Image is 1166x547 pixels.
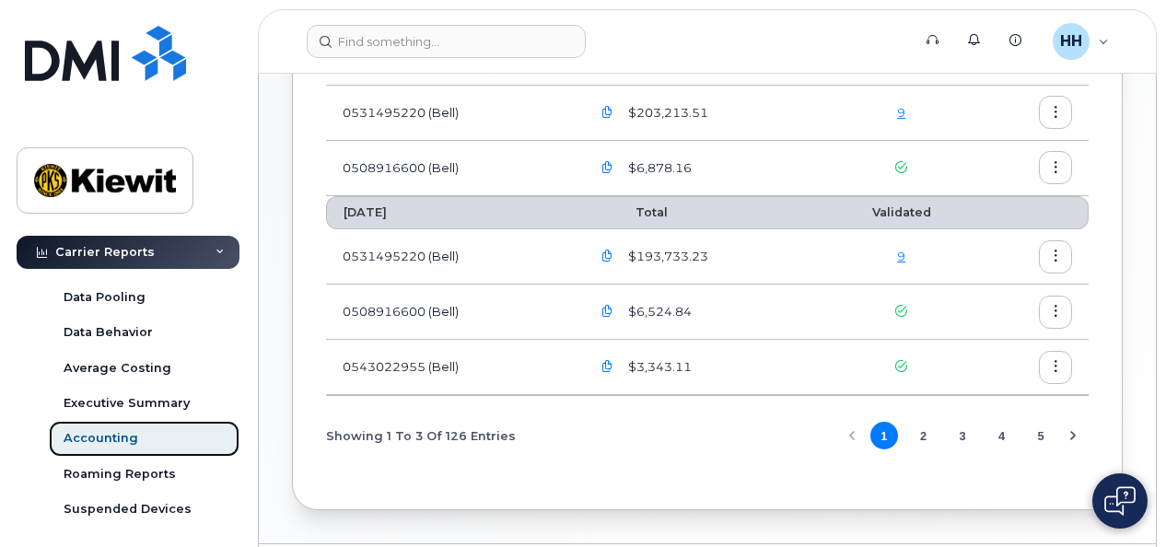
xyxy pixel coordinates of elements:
[326,86,575,141] td: 0531495220 (Bell)
[307,25,586,58] input: Find something...
[624,104,708,122] span: $203,213.51
[624,248,708,265] span: $193,733.23
[1040,23,1122,60] div: Hailey Hatting
[624,303,692,320] span: $6,524.84
[624,358,692,376] span: $3,343.11
[326,422,516,449] span: Showing 1 To 3 Of 126 Entries
[824,196,978,229] th: Validated
[1104,486,1136,516] img: Open chat
[1027,422,1055,449] button: Page 5
[591,205,668,219] span: Total
[326,229,575,285] td: 0531495220 (Bell)
[326,196,575,229] th: [DATE]
[988,422,1016,449] button: Page 4
[624,159,692,177] span: $6,878.16
[1060,30,1082,52] span: HH
[326,340,575,395] td: 0543022955 (Bell)
[326,285,575,340] td: 0508916600 (Bell)
[1059,422,1087,449] button: Next Page
[897,105,905,120] a: 9
[897,249,905,263] a: 9
[870,422,898,449] button: Page 1
[326,141,575,196] td: 0508916600 (Bell)
[909,422,937,449] button: Page 2
[949,422,976,449] button: Page 3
